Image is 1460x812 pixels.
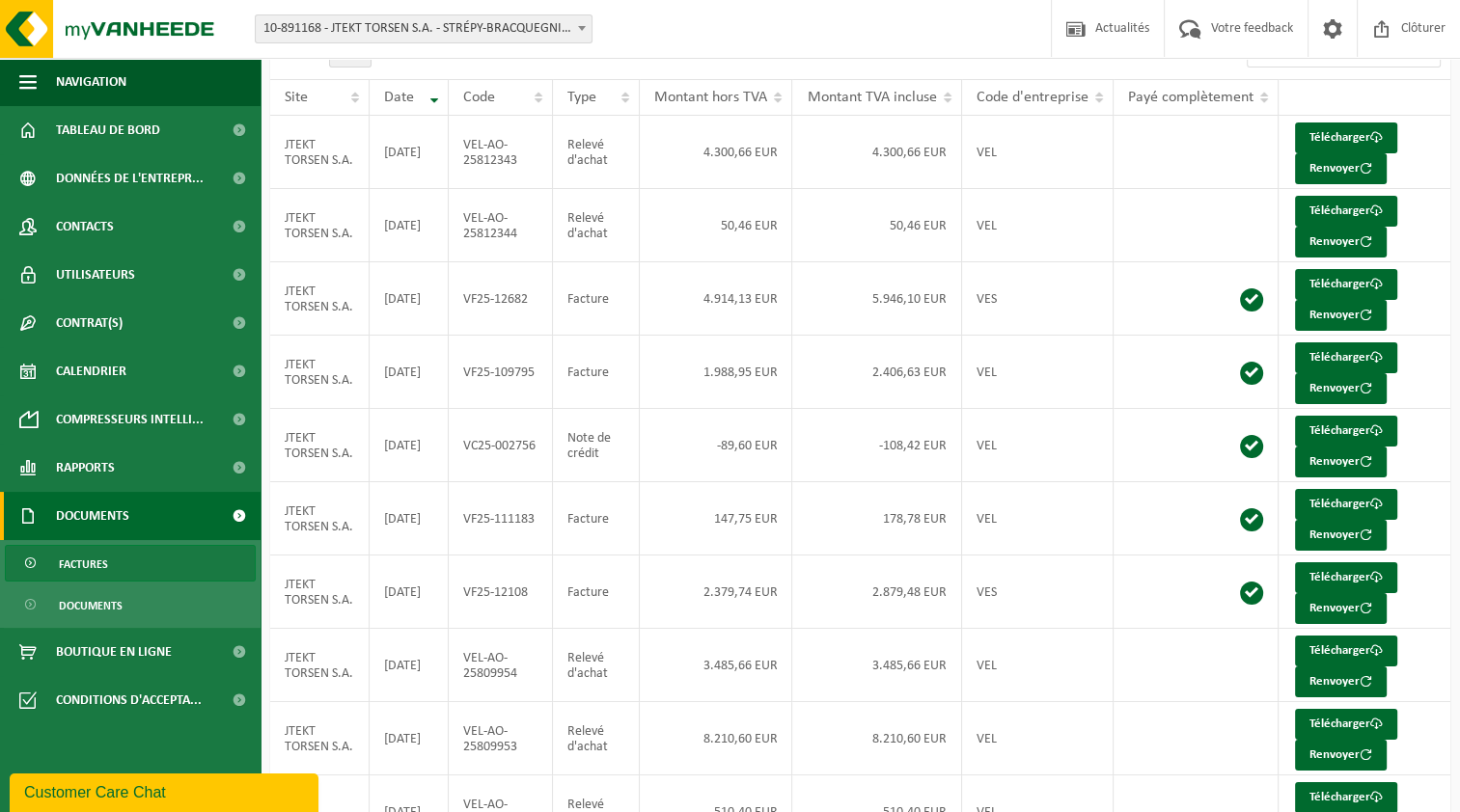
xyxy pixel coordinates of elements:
a: Télécharger [1295,489,1397,520]
td: 8.210,60 EUR [792,702,961,775]
a: Télécharger [1295,342,1397,373]
td: VEL [962,702,1114,775]
span: Type [567,90,596,105]
span: Code d'entreprise [977,90,1088,105]
td: 50,46 EUR [640,189,793,262]
td: Note de crédit [553,409,640,482]
a: Télécharger [1295,636,1397,666]
span: Conditions d'accepta... [56,676,202,724]
td: Relevé d'achat [553,116,640,189]
span: 10-891168 - JTEKT TORSEN S.A. - STRÉPY-BRACQUEGNIES [256,15,592,42]
td: VEL [962,409,1114,482]
td: 1.988,95 EUR [640,336,793,409]
iframe: chat widget [10,770,322,812]
span: Contacts [56,203,114,251]
td: VEL-AO-25812344 [449,189,553,262]
td: VEL [962,629,1114,702]
td: 8.210,60 EUR [640,702,793,775]
td: -108,42 EUR [792,409,961,482]
button: Renvoyer [1295,153,1387,184]
td: 5.946,10 EUR [792,262,961,336]
td: Facture [553,336,640,409]
td: Relevé d'achat [553,189,640,262]
span: Rapports [56,444,115,492]
button: Renvoyer [1295,593,1387,624]
a: Télécharger [1295,122,1397,153]
button: Renvoyer [1295,373,1387,404]
span: Montant TVA incluse [807,90,936,105]
td: JTEKT TORSEN S.A. [270,189,370,262]
a: Télécharger [1295,196,1397,227]
td: VF25-111183 [449,482,553,555]
td: -89,60 EUR [640,409,793,482]
td: [DATE] [370,629,449,702]
td: 3.485,66 EUR [640,629,793,702]
td: [DATE] [370,702,449,775]
button: Renvoyer [1295,740,1387,771]
td: [DATE] [370,555,449,629]
td: 3.485,66 EUR [792,629,961,702]
td: 4.914,13 EUR [640,262,793,336]
span: Date [384,90,414,105]
span: Tableau de bord [56,106,160,154]
td: JTEKT TORSEN S.A. [270,262,370,336]
td: VES [962,555,1114,629]
td: VEL [962,116,1114,189]
label: Rechercher: [1161,46,1237,62]
td: JTEKT TORSEN S.A. [270,116,370,189]
td: JTEKT TORSEN S.A. [270,482,370,555]
td: Facture [553,482,640,555]
button: Renvoyer [1295,447,1387,477]
td: 4.300,66 EUR [792,116,961,189]
td: VC25-002756 [449,409,553,482]
span: Documents [56,492,129,540]
span: 10-891168 - JTEKT TORSEN S.A. - STRÉPY-BRACQUEGNIES [255,14,592,43]
button: Renvoyer [1295,227,1387,257]
td: [DATE] [370,116,449,189]
span: Calendrier [56,347,126,395]
span: Contrat(s) [56,299,123,347]
span: Utilisateurs [56,251,135,299]
td: 4.300,66 EUR [640,116,793,189]
td: Relevé d'achat [553,629,640,702]
td: JTEKT TORSEN S.A. [270,702,370,775]
td: [DATE] [370,262,449,336]
td: VEL [962,189,1114,262]
td: [DATE] [370,482,449,555]
span: Site [285,90,308,105]
td: [DATE] [370,189,449,262]
a: Documents [5,586,256,623]
td: 178,78 EUR [792,482,961,555]
td: JTEKT TORSEN S.A. [270,629,370,702]
td: Facture [553,262,640,336]
button: Renvoyer [1295,520,1387,551]
label: Afficher éléments [280,45,439,61]
td: [DATE] [370,336,449,409]
td: Relevé d'achat [553,702,640,775]
a: Télécharger [1295,562,1397,593]
td: VEL-AO-25812343 [449,116,553,189]
span: Factures [59,546,108,582]
span: Montant hors TVA [654,90,767,105]
span: Données de l'entrepr... [56,154,204,203]
span: Compresseurs intelli... [56,395,204,444]
button: Renvoyer [1295,666,1387,697]
a: Télécharger [1295,709,1397,740]
span: Boutique en ligne [56,628,172,676]
td: 147,75 EUR [640,482,793,555]
td: JTEKT TORSEN S.A. [270,555,370,629]
td: Facture [553,555,640,629]
span: Code [463,90,495,105]
td: VEL [962,336,1114,409]
td: VF25-109795 [449,336,553,409]
td: JTEKT TORSEN S.A. [270,336,370,409]
td: VEL-AO-25809953 [449,702,553,775]
span: Payé complètement [1128,90,1253,105]
td: JTEKT TORSEN S.A. [270,409,370,482]
td: VF25-12108 [449,555,553,629]
td: [DATE] [370,409,449,482]
td: 2.379,74 EUR [640,555,793,629]
a: Télécharger [1295,416,1397,447]
button: Renvoyer [1295,300,1387,331]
